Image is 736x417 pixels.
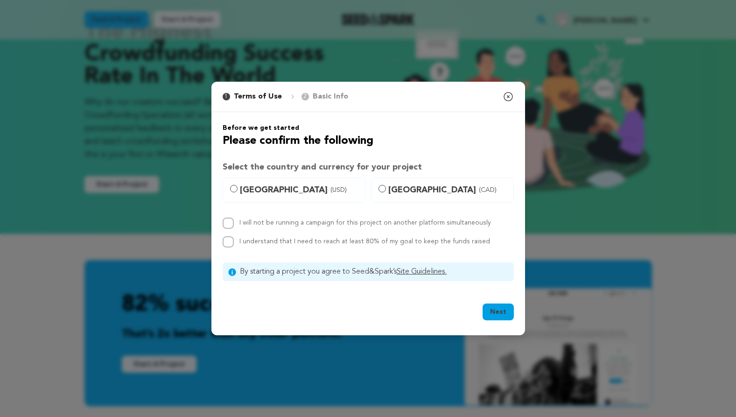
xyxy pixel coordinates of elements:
span: (CAD) [479,185,497,195]
label: I understand that I need to reach at least 80% of my goal to keep the funds raised [239,238,490,245]
a: Site Guidelines. [397,268,447,276]
button: Next [483,304,514,320]
span: [GEOGRAPHIC_DATA] [388,184,508,197]
h2: Please confirm the following [223,133,514,149]
label: I will not be running a campaign for this project on another platform simultaneously [239,219,491,226]
span: [GEOGRAPHIC_DATA] [240,184,359,197]
span: (USD) [330,185,347,195]
p: Basic Info [313,91,348,102]
span: 1 [223,93,230,100]
span: By starting a project you agree to Seed&Spark’s [240,266,508,277]
h6: Before we get started [223,123,514,133]
span: 2 [301,93,309,100]
h3: Select the country and currency for your project [223,161,514,174]
p: Terms of Use [234,91,282,102]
